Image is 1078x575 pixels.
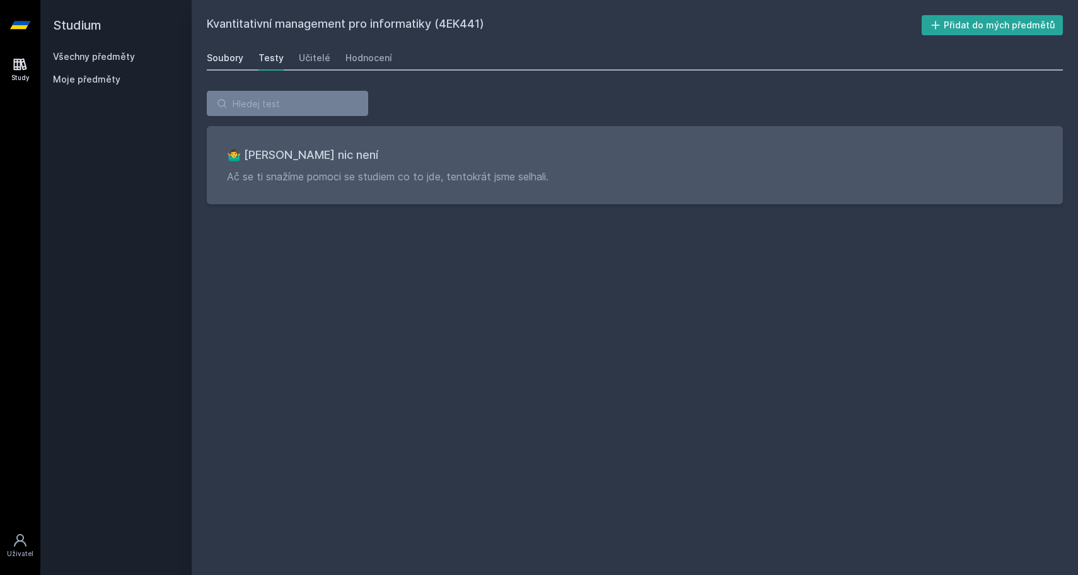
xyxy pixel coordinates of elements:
[258,52,284,64] div: Testy
[922,15,1064,35] button: Přidat do mých předmětů
[53,51,135,62] a: Všechny předměty
[299,45,330,71] a: Učitelé
[207,52,243,64] div: Soubory
[7,549,33,559] div: Uživatel
[3,50,38,89] a: Study
[53,73,120,86] span: Moje předměty
[345,52,392,64] div: Hodnocení
[11,73,30,83] div: Study
[3,526,38,565] a: Uživatel
[207,91,368,116] input: Hledej test
[227,146,1043,164] h3: 🤷‍♂️ [PERSON_NAME] nic není
[299,52,330,64] div: Učitelé
[207,15,922,35] h2: Kvantitativní management pro informatiky (4EK441)
[345,45,392,71] a: Hodnocení
[207,45,243,71] a: Soubory
[258,45,284,71] a: Testy
[227,169,1043,184] p: Ač se ti snažíme pomoci se studiem co to jde, tentokrát jsme selhali.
